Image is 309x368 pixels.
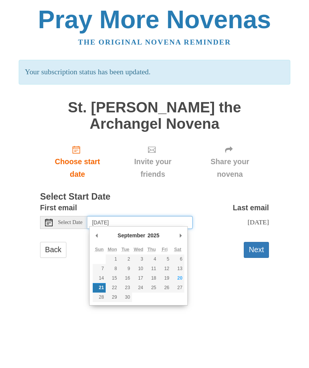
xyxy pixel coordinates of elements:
[162,247,167,252] abbr: Friday
[93,230,100,241] button: Previous Month
[132,274,145,283] button: 17
[93,264,106,274] button: 7
[158,254,171,264] button: 5
[171,254,184,264] button: 6
[40,242,66,258] a: Back
[122,247,129,252] abbr: Tuesday
[132,264,145,274] button: 10
[119,283,132,293] button: 23
[191,139,269,185] div: Click "Next" to confirm your start date first.
[40,139,115,185] a: Choose start date
[40,99,269,132] h1: St. [PERSON_NAME] the Archangel Novena
[147,247,156,252] abbr: Thursday
[119,274,132,283] button: 16
[171,274,184,283] button: 20
[116,230,146,241] div: September
[177,230,184,241] button: Next Month
[158,264,171,274] button: 12
[146,230,161,241] div: 2025
[145,254,158,264] button: 4
[95,247,104,252] abbr: Sunday
[244,242,269,258] button: Next
[132,254,145,264] button: 3
[119,293,132,302] button: 30
[108,247,117,252] abbr: Monday
[106,254,119,264] button: 1
[40,192,269,202] h3: Select Start Date
[233,202,269,214] label: Last email
[87,216,193,229] input: Use the arrow keys to pick a date
[119,254,132,264] button: 2
[122,155,183,181] span: Invite your friends
[115,139,191,185] div: Click "Next" to confirm your start date first.
[106,293,119,302] button: 29
[174,247,182,252] abbr: Saturday
[198,155,261,181] span: Share your novena
[119,264,132,274] button: 9
[158,274,171,283] button: 19
[158,283,171,293] button: 26
[145,274,158,283] button: 18
[134,247,143,252] abbr: Wednesday
[93,283,106,293] button: 21
[93,293,106,302] button: 28
[38,5,271,34] a: Pray More Novenas
[58,220,82,225] span: Select Date
[19,60,290,85] p: Your subscription status has been updated.
[145,264,158,274] button: 11
[106,274,119,283] button: 15
[171,283,184,293] button: 27
[132,283,145,293] button: 24
[93,274,106,283] button: 14
[106,283,119,293] button: 22
[145,283,158,293] button: 25
[40,202,77,214] label: First email
[171,264,184,274] button: 13
[78,38,231,46] a: The original novena reminder
[248,218,269,226] span: [DATE]
[106,264,119,274] button: 8
[48,155,107,181] span: Choose start date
